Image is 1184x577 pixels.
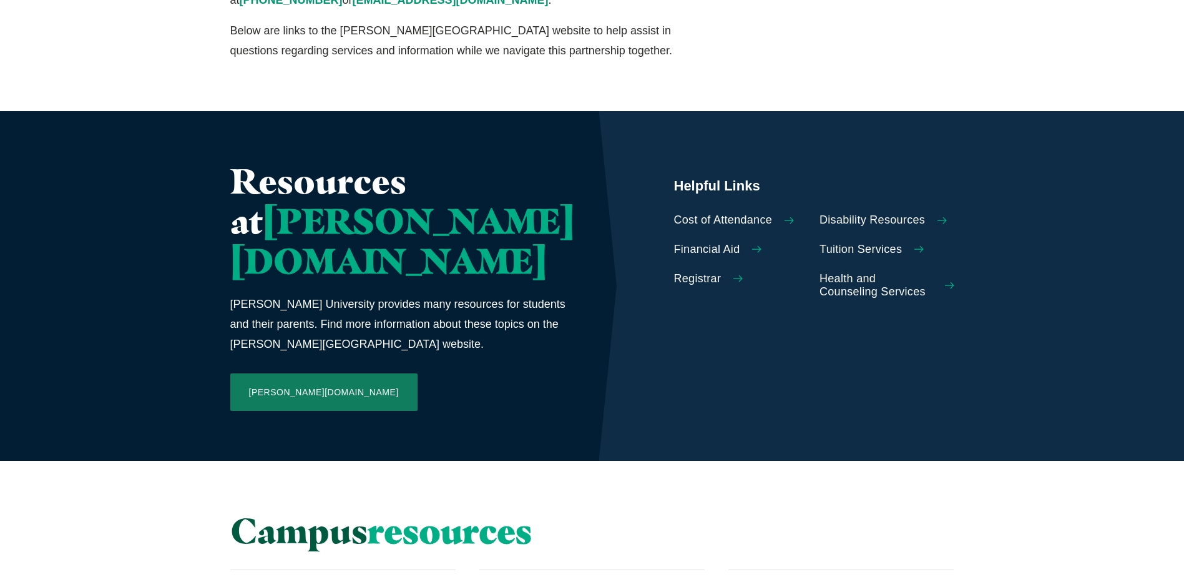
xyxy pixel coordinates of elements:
[820,214,925,227] span: Disability Resources
[820,272,954,299] a: Health and Counseling Services
[674,243,740,257] span: Financial Aid
[230,199,574,282] span: [PERSON_NAME][DOMAIN_NAME]
[674,243,809,257] a: Financial Aid
[820,272,932,299] span: Health and Counseling Services
[674,214,809,227] a: Cost of Attendance
[230,294,574,355] p: [PERSON_NAME] University provides many resources for students and their parents. Find more inform...
[230,161,574,282] h2: Resources at
[674,272,722,286] span: Registrar
[820,214,954,227] a: Disability Resources
[820,243,954,257] a: Tuition Services
[674,214,773,227] span: Cost of Attendance
[230,511,705,551] h2: Campus
[230,373,418,411] a: [PERSON_NAME][DOMAIN_NAME]
[368,509,532,552] span: resources
[674,272,809,286] a: Registrar
[674,177,954,195] h5: Helpful Links
[820,243,902,257] span: Tuition Services
[230,21,705,61] p: Below are links to the [PERSON_NAME][GEOGRAPHIC_DATA] website to help assist in questions regardi...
